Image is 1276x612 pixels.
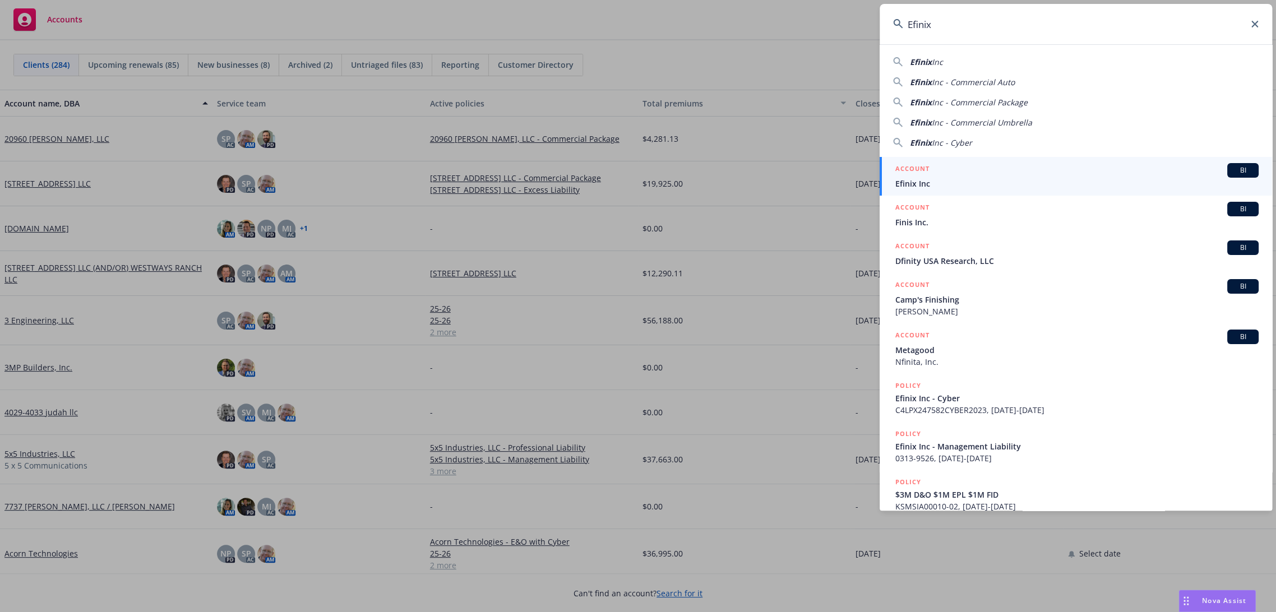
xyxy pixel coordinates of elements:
[910,57,932,67] span: Efinix
[1202,596,1246,605] span: Nova Assist
[932,117,1032,128] span: Inc - Commercial Umbrella
[895,404,1259,416] span: C4LPX247582CYBER2023, [DATE]-[DATE]
[1232,165,1254,175] span: BI
[1232,332,1254,342] span: BI
[880,4,1272,44] input: Search...
[880,374,1272,422] a: POLICYEfinix Inc - CyberC4LPX247582CYBER2023, [DATE]-[DATE]
[895,476,921,488] h5: POLICY
[895,356,1259,368] span: Nfinita, Inc.
[910,117,932,128] span: Efinix
[895,380,921,391] h5: POLICY
[880,470,1272,518] a: POLICY$3M D&O $1M EPL $1M FIDKSMSIA00010-02, [DATE]-[DATE]
[895,500,1259,512] span: KSMSIA00010-02, [DATE]-[DATE]
[895,305,1259,317] span: [PERSON_NAME]
[880,422,1272,470] a: POLICYEfinix Inc - Management Liability0313-9526, [DATE]-[DATE]
[910,137,932,148] span: Efinix
[880,157,1272,196] a: ACCOUNTBIEfinix Inc
[1178,590,1256,612] button: Nova Assist
[895,330,930,343] h5: ACCOUNT
[880,273,1272,323] a: ACCOUNTBICamp's Finishing[PERSON_NAME]
[895,240,930,254] h5: ACCOUNT
[895,441,1259,452] span: Efinix Inc - Management Liability
[895,255,1259,267] span: Dfinity USA Research, LLC
[895,428,921,439] h5: POLICY
[895,294,1259,305] span: Camp's Finishing
[1232,281,1254,291] span: BI
[932,97,1028,108] span: Inc - Commercial Package
[932,77,1015,87] span: Inc - Commercial Auto
[910,97,932,108] span: Efinix
[895,489,1259,500] span: $3M D&O $1M EPL $1M FID
[1232,204,1254,214] span: BI
[895,178,1259,189] span: Efinix Inc
[895,163,930,177] h5: ACCOUNT
[1179,590,1193,611] div: Drag to move
[895,452,1259,464] span: 0313-9526, [DATE]-[DATE]
[932,137,972,148] span: Inc - Cyber
[895,279,930,293] h5: ACCOUNT
[880,234,1272,273] a: ACCOUNTBIDfinity USA Research, LLC
[880,196,1272,234] a: ACCOUNTBIFinis Inc.
[880,323,1272,374] a: ACCOUNTBIMetagoodNfinita, Inc.
[932,57,943,67] span: Inc
[895,392,1259,404] span: Efinix Inc - Cyber
[910,77,932,87] span: Efinix
[895,216,1259,228] span: Finis Inc.
[895,344,1259,356] span: Metagood
[895,202,930,215] h5: ACCOUNT
[1232,243,1254,253] span: BI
